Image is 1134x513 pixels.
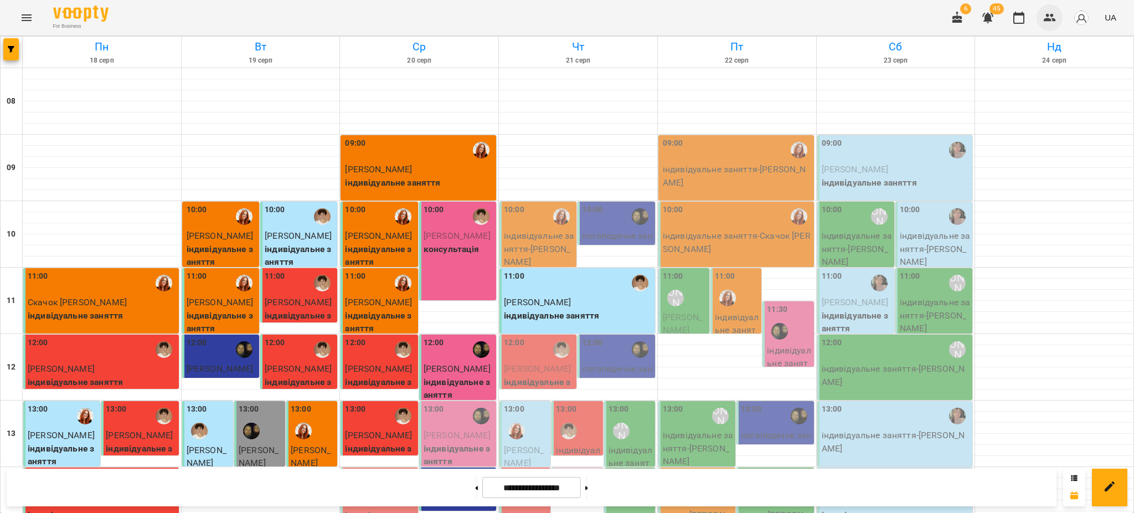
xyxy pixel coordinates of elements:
p: індивідуальне заняття - [PERSON_NAME] [822,429,971,455]
span: [PERSON_NAME] [265,297,332,307]
div: Марина Кириченко [156,341,172,358]
img: Voopty Logo [53,6,109,22]
p: індивідуальне заняття [424,376,494,402]
div: Савченко Дар'я [871,208,888,225]
img: Кобзар Зоряна [156,275,172,291]
p: індивідуальне заняття [504,376,574,402]
div: Мєдвєдєва Катерина [949,142,966,158]
span: [PERSON_NAME] [28,363,95,374]
img: Марина Кириченко [632,275,648,291]
h6: Чт [501,38,656,55]
img: Валерія Капітан [632,341,648,358]
label: 12:00 [265,337,285,349]
img: Валерія Капітан [473,408,489,424]
p: індивідуальне заняття [424,442,494,468]
label: 11:00 [504,270,524,283]
label: 11:00 [900,270,920,283]
span: [PERSON_NAME] [424,230,491,241]
p: індивідуальне заняття [187,243,257,269]
img: Кобзар Зоряна [295,423,312,439]
img: Кобзар Зоряна [77,408,94,424]
img: Кобзар Зоряна [395,208,411,225]
label: 13:00 [345,403,365,415]
span: [PERSON_NAME] [345,297,412,307]
label: 11:00 [28,270,48,283]
h6: Ср [342,38,497,55]
div: Савченко Дар'я [712,408,729,424]
img: Марина Кириченко [395,341,411,358]
p: логопедичне заняття 45хв - [PERSON_NAME] [582,362,652,402]
h6: 22 серп [659,55,815,66]
label: 11:30 [767,304,787,316]
span: Скачок [PERSON_NAME] [28,297,127,307]
h6: 13 [7,428,16,440]
img: Марина Кириченко [314,341,331,358]
img: Марина Кириченко [473,208,489,225]
p: індивідуальне заняття [822,309,892,335]
span: [PERSON_NAME] [424,363,491,374]
span: [PERSON_NAME] [424,430,491,440]
img: Кобзар Зоряна [473,142,489,158]
span: [PERSON_NAME] [187,230,254,241]
p: індивідуальне заняття [265,309,335,335]
p: індивідуальне заняття [345,442,415,468]
div: Валерія Капітан [236,341,252,358]
p: індивідуальне заняття - [PERSON_NAME] [822,229,892,269]
label: 12:00 [582,337,602,349]
p: логопедичне заняття 45хв - [PERSON_NAME] [741,429,811,468]
p: індивідуальне заняття [345,243,415,269]
p: індивідуальне заняття [187,309,257,335]
p: індивідуальне заняття - [PERSON_NAME] [663,163,812,189]
div: Валерія Капітан [771,323,788,340]
img: Мєдвєдєва Катерина [949,408,966,424]
h6: Сб [818,38,973,55]
label: 09:00 [822,137,842,150]
p: індивідуальне заняття - [PERSON_NAME] [663,429,733,468]
label: 10:00 [504,204,524,216]
h6: 12 [7,361,16,373]
label: 13:00 [663,403,683,415]
h6: 24 серп [977,55,1132,66]
label: 11:00 [345,270,365,283]
button: UA [1100,7,1121,28]
label: 11:00 [715,270,735,283]
p: індивідуальне заняття [265,376,335,402]
h6: Пт [659,38,815,55]
div: Марина Кириченко [156,408,172,424]
label: 10:00 [822,204,842,216]
p: індивідуальне заняття [28,376,177,389]
span: For Business [53,23,109,30]
img: Валерія Капітан [632,208,648,225]
p: консультація [424,243,494,256]
p: індивідуальне заняття [28,309,177,322]
span: [PERSON_NAME] [504,297,571,307]
label: 13:00 [291,403,311,415]
span: UA [1105,12,1116,23]
label: 13:00 [741,403,761,415]
img: Марина Кириченко [191,423,208,439]
img: Кобзар Зоряна [236,275,252,291]
span: [PERSON_NAME] [106,430,173,440]
span: [PERSON_NAME] [265,363,332,374]
img: Кобзар Зоряна [395,275,411,291]
p: індивідуальне заняття - [PERSON_NAME] [767,344,811,396]
img: avatar_s.png [1074,10,1089,25]
span: [PERSON_NAME] [822,297,889,307]
div: Валерія Капітан [473,341,489,358]
p: логопедичне заняття 45хв - [PERSON_NAME] [582,229,652,269]
span: 45 [989,3,1004,14]
p: індивідуальне заняття - [PERSON_NAME] [822,362,971,388]
label: 10:00 [187,204,207,216]
span: [PERSON_NAME] [663,312,703,336]
div: Савченко Дар'я [949,341,966,358]
img: Кобзар Зоряна [508,423,525,439]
